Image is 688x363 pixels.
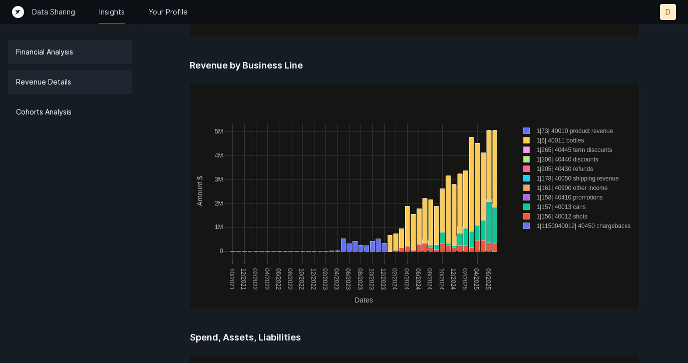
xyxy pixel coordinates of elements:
[190,331,638,355] h5: Spend, Assets, Liabilities
[16,46,73,58] p: Financial Analysis
[536,222,630,229] text: 1|1150040012| 40450 chargebacks
[32,7,75,17] a: Data Sharing
[190,59,638,83] h5: Revenue by Business Line
[8,40,132,64] a: Financial Analysis
[660,4,676,20] button: D
[99,7,125,17] a: Insights
[8,100,132,124] a: Cohorts Analysis
[16,76,71,88] p: Revenue Details
[149,7,188,17] a: Your Profile
[16,106,72,118] p: Cohorts Analysis
[8,70,132,94] a: Revenue Details
[665,7,670,17] p: D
